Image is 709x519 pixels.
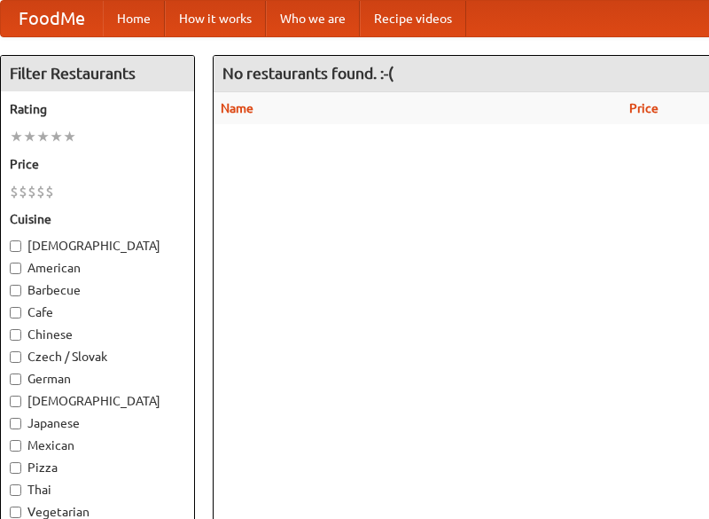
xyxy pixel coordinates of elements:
li: $ [10,182,19,201]
li: $ [19,182,27,201]
label: Mexican [10,436,185,454]
label: [DEMOGRAPHIC_DATA] [10,392,185,410]
li: $ [36,182,45,201]
li: ★ [23,127,36,146]
a: Price [629,101,658,115]
li: ★ [36,127,50,146]
input: Cafe [10,307,21,318]
input: [DEMOGRAPHIC_DATA] [10,240,21,252]
label: Pizza [10,459,185,476]
input: [DEMOGRAPHIC_DATA] [10,396,21,407]
li: $ [45,182,54,201]
a: Name [221,101,253,115]
label: German [10,370,185,388]
h5: Price [10,155,185,173]
ng-pluralize: No restaurants found. :-( [222,65,393,82]
a: Who we are [266,1,360,36]
label: Cafe [10,303,185,321]
input: Vegetarian [10,507,21,518]
label: Czech / Slovak [10,348,185,366]
input: American [10,263,21,274]
label: Thai [10,481,185,499]
li: ★ [50,127,63,146]
li: ★ [10,127,23,146]
input: Czech / Slovak [10,351,21,363]
input: Chinese [10,329,21,341]
li: $ [27,182,36,201]
a: Home [103,1,165,36]
input: German [10,374,21,385]
input: Mexican [10,440,21,452]
label: Japanese [10,414,185,432]
h5: Cuisine [10,210,185,228]
a: Recipe videos [360,1,466,36]
input: Japanese [10,418,21,429]
label: American [10,259,185,277]
a: FoodMe [1,1,103,36]
label: Chinese [10,326,185,343]
label: Barbecue [10,281,185,299]
h5: Rating [10,100,185,118]
input: Thai [10,484,21,496]
li: ★ [63,127,76,146]
h4: Filter Restaurants [1,56,194,91]
input: Pizza [10,462,21,474]
input: Barbecue [10,285,21,296]
label: [DEMOGRAPHIC_DATA] [10,237,185,255]
a: How it works [165,1,266,36]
